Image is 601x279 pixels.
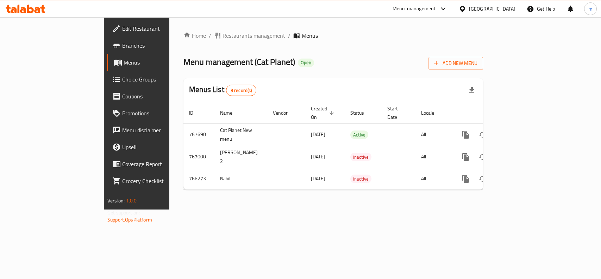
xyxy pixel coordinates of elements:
button: more [457,126,474,143]
span: Inactive [350,153,371,161]
h2: Menus List [189,84,256,96]
a: Menu disclaimer [107,122,204,139]
span: Start Date [387,104,407,121]
span: Upsell [122,143,199,151]
a: Coupons [107,88,204,105]
span: Coverage Report [122,160,199,168]
td: All [415,123,452,146]
span: 1.0.0 [126,196,137,205]
button: more [457,148,474,165]
button: Change Status [474,148,491,165]
span: Branches [122,41,199,50]
a: Grocery Checklist [107,172,204,189]
div: Inactive [350,175,371,183]
span: Promotions [122,109,199,117]
td: Cat Planet New menu [214,123,267,146]
span: Name [220,109,242,117]
span: Menu disclaimer [122,126,199,134]
li: / [209,31,211,40]
td: - [382,146,415,168]
td: Nabil [214,168,267,189]
span: [DATE] [311,174,325,183]
span: Menu management ( Cat Planet ) [183,54,295,70]
td: [PERSON_NAME] 2 [214,146,267,168]
span: Menus [124,58,199,67]
span: Choice Groups [122,75,199,84]
td: All [415,146,452,168]
span: Edit Restaurant [122,24,199,33]
span: Get support on: [107,208,140,217]
span: ID [189,109,202,117]
span: Active [350,131,368,139]
li: / [288,31,290,40]
span: Vendor [273,109,297,117]
span: Locale [421,109,443,117]
div: Open [298,59,314,67]
span: Coupons [122,92,199,101]
span: [DATE] [311,152,325,161]
a: Support.OpsPlatform [107,215,152,224]
td: All [415,168,452,189]
a: Branches [107,37,204,54]
a: Choice Groups [107,71,204,88]
span: Menus [302,31,318,40]
button: Add New Menu [428,57,483,70]
span: Restaurants management [223,31,285,40]
span: Add New Menu [434,59,477,68]
span: [DATE] [311,130,325,139]
span: 3 record(s) [226,87,256,94]
span: Version: [107,196,125,205]
a: Edit Restaurant [107,20,204,37]
span: Open [298,60,314,66]
a: Promotions [107,105,204,122]
span: Inactive [350,175,371,183]
span: Grocery Checklist [122,177,199,185]
button: Change Status [474,126,491,143]
td: - [382,168,415,189]
th: Actions [452,102,531,124]
table: enhanced table [183,102,531,190]
span: Status [350,109,373,117]
a: Menus [107,54,204,71]
a: Coverage Report [107,156,204,172]
td: - [382,123,415,146]
div: Menu-management [393,5,436,13]
button: more [457,170,474,187]
button: Change Status [474,170,491,187]
a: Upsell [107,139,204,156]
span: Created On [311,104,336,121]
div: Inactive [350,153,371,161]
nav: breadcrumb [183,31,483,40]
span: m [588,5,593,13]
div: [GEOGRAPHIC_DATA] [469,5,515,13]
a: Restaurants management [214,31,285,40]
